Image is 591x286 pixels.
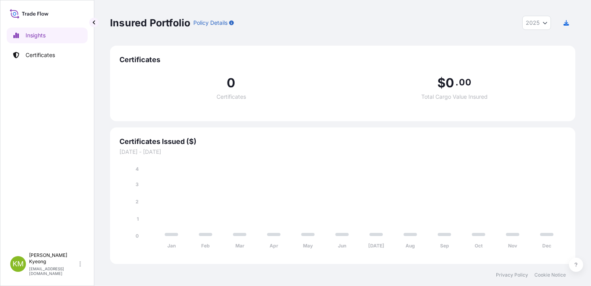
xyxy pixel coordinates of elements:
tspan: Mar [235,243,244,249]
span: 0 [446,77,454,89]
span: Certificates [217,94,246,100]
span: Total Cargo Value Insured [421,94,488,100]
span: 00 [459,79,471,85]
span: 2025 [526,19,540,27]
p: Insured Portfolio [110,17,190,29]
tspan: 3 [136,181,139,187]
a: Insights [7,28,88,43]
p: Insights [26,31,46,39]
span: $ [437,77,446,89]
tspan: Feb [201,243,210,249]
tspan: Sep [440,243,449,249]
tspan: May [303,243,313,249]
span: Certificates Issued ($) [119,137,566,146]
tspan: Nov [508,243,518,249]
p: Policy Details [193,19,228,27]
tspan: 0 [136,233,139,239]
span: KM [13,260,24,268]
p: [EMAIL_ADDRESS][DOMAIN_NAME] [29,266,78,276]
button: Year Selector [522,16,551,30]
span: Certificates [119,55,566,65]
tspan: Aug [406,243,415,249]
tspan: Jan [167,243,176,249]
tspan: 2 [136,199,139,205]
a: Cookie Notice [534,272,566,278]
p: [PERSON_NAME] Kyeong [29,252,78,265]
a: Certificates [7,47,88,63]
span: 0 [227,77,235,89]
tspan: Apr [270,243,278,249]
tspan: Jun [338,243,346,249]
tspan: [DATE] [368,243,384,249]
tspan: Dec [542,243,551,249]
p: Certificates [26,51,55,59]
tspan: 1 [137,216,139,222]
a: Privacy Policy [496,272,528,278]
span: . [455,79,458,85]
tspan: 4 [136,166,139,172]
tspan: Oct [475,243,483,249]
span: [DATE] - [DATE] [119,148,566,156]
